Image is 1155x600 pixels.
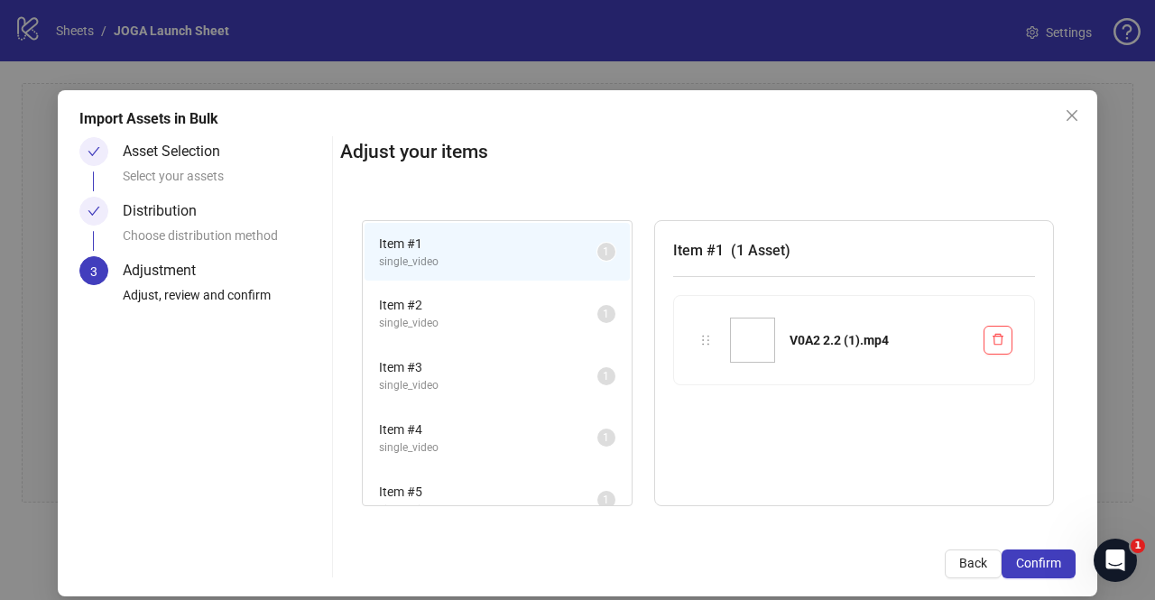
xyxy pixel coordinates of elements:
h2: Adjust your items [340,137,1076,167]
span: Item # 3 [379,357,597,377]
span: 3 [90,264,97,279]
span: check [88,205,100,217]
div: Asset Selection [123,137,235,166]
div: Choose distribution method [123,226,325,256]
span: Confirm [1016,556,1061,570]
img: V0A2 2.2 (1).mp4 [730,318,775,363]
button: Confirm [1002,549,1076,578]
div: V0A2 2.2 (1).mp4 [790,330,969,350]
span: Item # 2 [379,295,597,315]
span: holder [699,334,712,346]
span: 1 [1131,539,1145,553]
h3: Item # 1 [673,239,1035,262]
div: Distribution [123,197,211,226]
span: 1 [603,308,609,320]
span: 1 [603,431,609,444]
span: 1 [603,245,609,258]
div: Adjustment [123,256,210,285]
span: single_video [379,439,597,457]
span: 1 [603,370,609,383]
span: Back [959,556,987,570]
span: close [1065,108,1079,123]
span: single_video [379,502,597,519]
span: ( 1 Asset ) [731,242,790,259]
span: single_video [379,254,597,271]
sup: 1 [597,367,615,385]
span: delete [992,333,1004,346]
div: holder [696,330,716,350]
sup: 1 [597,243,615,261]
button: Close [1058,101,1086,130]
sup: 1 [597,429,615,447]
span: Item # 5 [379,482,597,502]
span: 1 [603,494,609,506]
div: Import Assets in Bulk [79,108,1076,130]
span: Item # 4 [379,420,597,439]
button: Delete [984,326,1012,355]
sup: 1 [597,305,615,323]
iframe: Intercom live chat [1094,539,1137,582]
button: Back [945,549,1002,578]
span: check [88,145,100,158]
sup: 1 [597,491,615,509]
span: single_video [379,315,597,332]
span: single_video [379,377,597,394]
span: Item # 1 [379,234,597,254]
div: Adjust, review and confirm [123,285,325,316]
div: Select your assets [123,166,325,197]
